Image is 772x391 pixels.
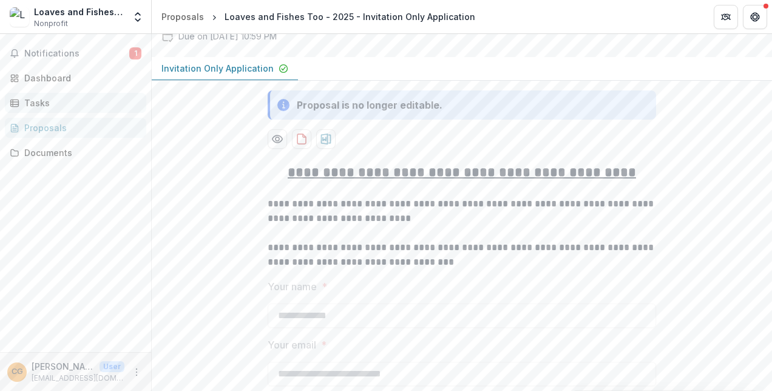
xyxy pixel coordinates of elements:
div: Loaves and Fishes Too [34,5,124,18]
a: Dashboard [5,68,146,88]
button: download-proposal [292,129,311,149]
button: Preview 064e5a14-22fc-442f-9349-d31ca838b02f-0.pdf [268,129,287,149]
span: Notifications [24,49,129,59]
button: download-proposal [316,129,336,149]
p: Your name [268,279,317,294]
img: Loaves and Fishes Too [10,7,29,27]
button: More [129,365,144,379]
a: Documents [5,143,146,163]
div: Loaves and Fishes Too - 2025 - Invitation Only Application [225,10,475,23]
button: Get Help [743,5,767,29]
p: Due on [DATE] 10:59 PM [178,30,277,42]
nav: breadcrumb [157,8,480,25]
p: User [100,361,124,372]
a: Proposals [157,8,209,25]
div: Proposals [161,10,204,23]
button: Open entity switcher [129,5,146,29]
div: Documents [24,146,137,159]
p: [PERSON_NAME] [32,360,95,373]
div: Proposals [24,121,137,134]
div: Tasks [24,97,137,109]
div: Proposal is no longer editable. [297,98,442,112]
a: Proposals [5,118,146,138]
button: Partners [714,5,738,29]
button: Notifications1 [5,44,146,63]
div: Dashboard [24,72,137,84]
span: 1 [129,47,141,59]
span: Nonprofit [34,18,68,29]
a: Tasks [5,93,146,113]
div: Carolyn Gross [12,368,23,376]
p: [EMAIL_ADDRESS][DOMAIN_NAME] [32,373,124,384]
p: Your email [268,338,316,352]
p: Invitation Only Application [161,62,274,75]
